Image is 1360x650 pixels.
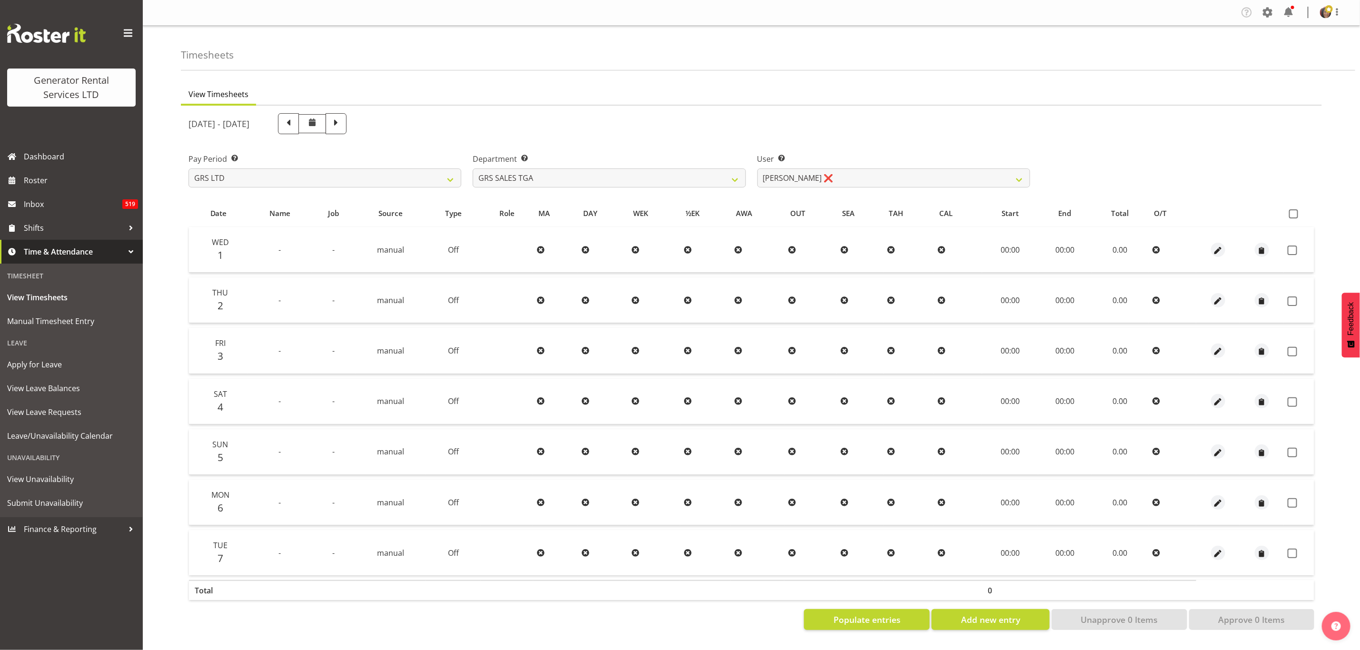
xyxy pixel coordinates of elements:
[269,208,290,219] span: Name
[2,491,140,515] a: Submit Unavailability
[1320,7,1331,18] img: katherine-lothianc04ae7ec56208e078627d80ad3866cf0.png
[1038,480,1092,525] td: 00:00
[932,609,1049,630] button: Add new entry
[1342,293,1360,357] button: Feedback - Show survey
[2,376,140,400] a: View Leave Balances
[982,379,1038,424] td: 00:00
[378,208,403,219] span: Source
[279,548,281,558] span: -
[2,286,140,309] a: View Timesheets
[804,609,930,630] button: Populate entries
[7,405,136,419] span: View Leave Requests
[982,277,1038,323] td: 00:00
[218,552,223,565] span: 7
[377,295,404,305] span: manual
[214,389,227,399] span: Sat
[889,208,903,219] span: TAH
[1038,429,1092,475] td: 00:00
[426,480,481,525] td: Off
[377,245,404,255] span: manual
[279,497,281,508] span: -
[426,328,481,374] td: Off
[961,613,1020,626] span: Add new entry
[426,227,481,273] td: Off
[1038,277,1092,323] td: 00:00
[445,208,462,219] span: Type
[843,208,855,219] span: SEA
[1112,208,1129,219] span: Total
[218,349,223,363] span: 3
[213,540,228,551] span: Tue
[7,24,86,43] img: Rosterit website logo
[538,208,550,219] span: MA
[218,299,223,312] span: 2
[210,208,227,219] span: Date
[2,266,140,286] div: Timesheet
[1154,208,1167,219] span: O/T
[332,446,335,457] span: -
[634,208,649,219] span: WEK
[1059,208,1072,219] span: End
[24,173,138,187] span: Roster
[426,379,481,424] td: Off
[377,446,404,457] span: manual
[24,197,122,211] span: Inbox
[213,439,228,450] span: Sun
[982,227,1038,273] td: 00:00
[499,208,515,219] span: Role
[1038,328,1092,374] td: 00:00
[377,548,404,558] span: manual
[2,353,140,376] a: Apply for Leave
[426,277,481,323] td: Off
[1081,613,1158,626] span: Unapprove 0 Items
[332,295,335,305] span: -
[377,497,404,508] span: manual
[377,396,404,406] span: manual
[24,149,138,164] span: Dashboard
[189,89,248,100] span: View Timesheets
[1092,480,1149,525] td: 0.00
[2,467,140,491] a: View Unavailability
[982,429,1038,475] td: 00:00
[790,208,805,219] span: OUT
[7,496,136,510] span: Submit Unavailability
[189,580,248,600] th: Total
[834,613,901,626] span: Populate entries
[1092,227,1149,273] td: 0.00
[982,480,1038,525] td: 00:00
[7,429,136,443] span: Leave/Unavailability Calendar
[332,548,335,558] span: -
[332,345,335,356] span: -
[982,580,1038,600] th: 0
[1092,328,1149,374] td: 0.00
[1218,613,1285,626] span: Approve 0 Items
[2,448,140,467] div: Unavailability
[7,472,136,486] span: View Unavailability
[24,522,124,536] span: Finance & Reporting
[7,290,136,305] span: View Timesheets
[2,424,140,448] a: Leave/Unavailability Calendar
[426,530,481,575] td: Off
[473,153,745,165] label: Department
[1092,429,1149,475] td: 0.00
[2,333,140,353] div: Leave
[181,49,234,60] h4: Timesheets
[982,530,1038,575] td: 00:00
[1347,302,1355,335] span: Feedback
[332,497,335,508] span: -
[189,153,461,165] label: Pay Period
[1002,208,1019,219] span: Start
[2,309,140,333] a: Manual Timesheet Entry
[122,199,138,209] span: 519
[24,245,124,259] span: Time & Attendance
[939,208,953,219] span: CAL
[211,490,229,500] span: Mon
[426,429,481,475] td: Off
[1092,277,1149,323] td: 0.00
[279,345,281,356] span: -
[1052,609,1187,630] button: Unapprove 0 Items
[218,451,223,464] span: 5
[685,208,700,219] span: ½EK
[7,381,136,395] span: View Leave Balances
[279,295,281,305] span: -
